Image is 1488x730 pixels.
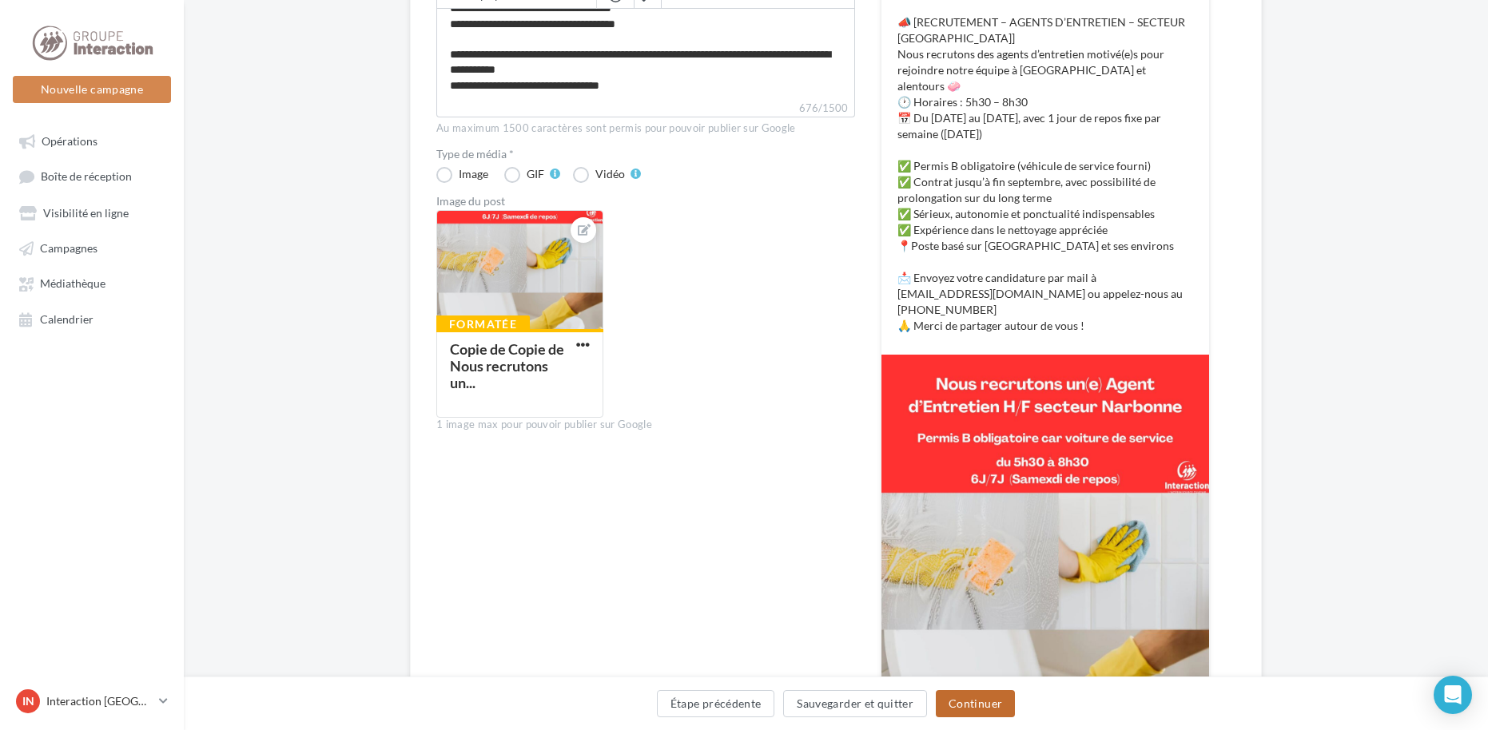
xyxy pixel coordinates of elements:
[657,690,775,717] button: Étape précédente
[436,100,855,117] label: 676/1500
[10,126,174,155] a: Opérations
[436,418,855,432] div: 1 image max pour pouvoir publier sur Google
[10,233,174,262] a: Campagnes
[10,268,174,297] a: Médiathèque
[42,134,97,148] span: Opérations
[41,170,132,184] span: Boîte de réception
[595,169,625,180] div: Vidéo
[10,304,174,333] a: Calendrier
[1434,676,1472,714] div: Open Intercom Messenger
[897,14,1193,334] p: 📣 [RECRUTEMENT – AGENTS D’ENTRETIEN – SECTEUR [GEOGRAPHIC_DATA]] Nous recrutons des agents d’entr...
[40,312,93,326] span: Calendrier
[22,693,34,709] span: IN
[436,196,855,207] div: Image du post
[10,161,174,191] a: Boîte de réception
[40,241,97,255] span: Campagnes
[13,76,171,103] button: Nouvelle campagne
[459,169,488,180] div: Image
[450,340,564,391] div: Copie de Copie de Nous recrutons un...
[436,121,855,136] div: Au maximum 1500 caractères sont permis pour pouvoir publier sur Google
[527,169,544,180] div: GIF
[13,686,171,716] a: IN Interaction [GEOGRAPHIC_DATA]
[40,277,105,291] span: Médiathèque
[43,206,129,220] span: Visibilité en ligne
[783,690,927,717] button: Sauvegarder et quitter
[436,315,530,333] div: Formatée
[436,149,855,160] label: Type de média *
[10,198,174,227] a: Visibilité en ligne
[46,693,153,709] p: Interaction [GEOGRAPHIC_DATA]
[936,690,1015,717] button: Continuer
